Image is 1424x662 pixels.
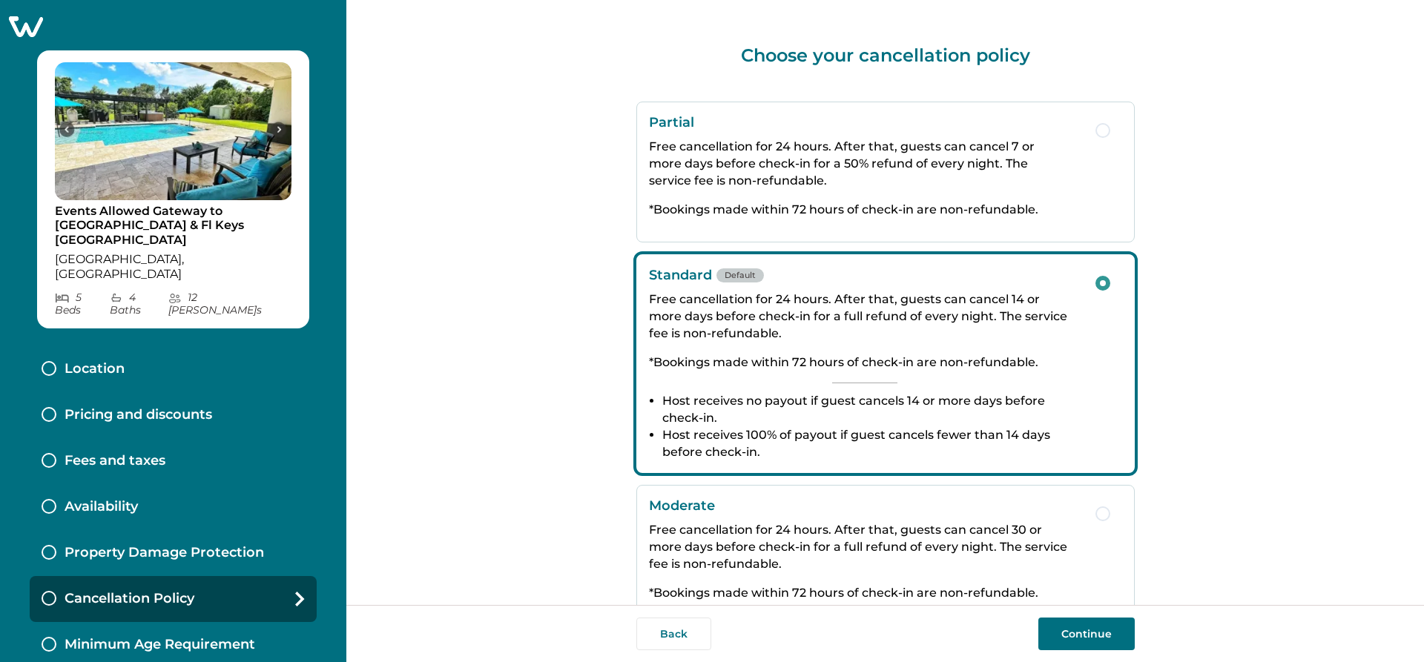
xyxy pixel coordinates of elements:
[65,637,255,653] p: Minimum Age Requirement
[65,361,125,377] p: Location
[649,138,1081,189] p: Free cancellation for 24 hours. After that, guests can cancel 7 or more days before check-in for ...
[649,354,1081,371] p: *Bookings made within 72 hours of check-in are non-refundable.
[649,521,1081,572] p: Free cancellation for 24 hours. After that, guests can cancel 30 or more days before check-in for...
[65,453,165,469] p: Fees and taxes
[636,44,1135,66] p: Choose your cancellation policy
[649,291,1081,342] p: Free cancellation for 24 hours. After that, guests can cancel 14 or more days before check-in for...
[1038,618,1135,650] button: Continue
[168,291,291,317] p: 12 [PERSON_NAME] s
[65,407,212,423] p: Pricing and discounts
[662,426,1081,460] li: Host receives 100% of payout if guest cancels fewer than 14 days before check-in.
[55,62,291,200] img: propertyImage_Events Allowed Gateway to Miami & Fl Keys Key West
[649,201,1081,218] p: *Bookings made within 72 hours of check-in are non-refundable.
[636,254,1135,473] button: StandardDefaultFree cancellation for 24 hours. After that, guests can cancel 14 or more days befo...
[65,499,138,515] p: Availability
[716,268,764,282] span: Default
[65,591,194,607] p: Cancellation Policy
[649,584,1081,601] p: *Bookings made within 72 hours of check-in are non-refundable.
[636,618,711,650] button: Back
[649,114,1081,130] p: Partial
[649,267,1081,283] p: Standard
[55,252,291,281] p: [GEOGRAPHIC_DATA], [GEOGRAPHIC_DATA]
[110,291,168,317] p: 4 Bath s
[55,204,291,248] p: Events Allowed Gateway to [GEOGRAPHIC_DATA] & Fl Keys [GEOGRAPHIC_DATA]
[649,497,1081,514] p: Moderate
[636,485,1135,626] button: ModerateFree cancellation for 24 hours. After that, guests can cancel 30 or more days before chec...
[65,545,264,561] p: Property Damage Protection
[662,392,1081,426] li: Host receives no payout if guest cancels 14 or more days before check-in.
[636,102,1135,242] button: PartialFree cancellation for 24 hours. After that, guests can cancel 7 or more days before check-...
[55,291,110,317] p: 5 Bed s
